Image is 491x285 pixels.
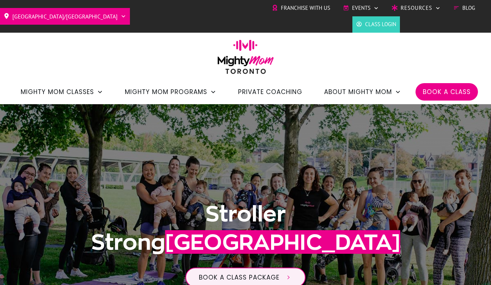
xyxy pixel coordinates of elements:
[365,19,396,30] span: Class Login
[199,273,279,282] span: Book a class package
[423,86,471,98] a: Book a Class
[238,86,302,98] a: Private Coaching
[125,86,216,98] a: Mighty Mom Programs
[352,3,371,13] span: Events
[125,86,207,98] span: Mighty Mom Programs
[50,200,441,256] h1: Stroller Strong
[12,11,118,22] span: [GEOGRAPHIC_DATA]/[GEOGRAPHIC_DATA]
[21,86,94,98] span: Mighty Mom Classes
[272,3,330,13] a: Franchise with Us
[4,11,126,22] a: [GEOGRAPHIC_DATA]/[GEOGRAPHIC_DATA]
[165,230,400,254] span: [GEOGRAPHIC_DATA]
[453,3,475,13] a: Blog
[462,3,475,13] span: Blog
[324,86,392,98] span: About Mighty Mom
[356,19,396,30] a: Class Login
[324,86,401,98] a: About Mighty Mom
[392,3,441,13] a: Resources
[401,3,432,13] span: Resources
[343,3,379,13] a: Events
[214,40,278,79] img: mightymom-logo-toronto
[21,86,103,98] a: Mighty Mom Classes
[281,3,330,13] span: Franchise with Us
